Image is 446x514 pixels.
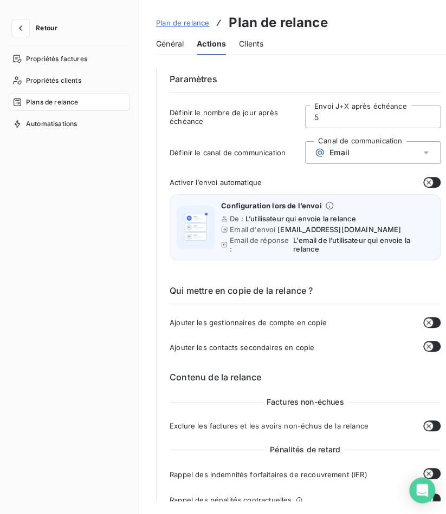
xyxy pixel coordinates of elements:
[36,25,57,31] span: Retour
[26,76,81,85] span: Propriétés clients
[409,477,435,503] div: Open Intercom Messenger
[26,54,87,64] span: Propriétés factures
[230,214,243,223] span: De :
[229,13,327,32] h3: Plan de relance
[156,18,209,27] span: Plan de relance
[245,214,356,223] span: L’utilisateur qui envoie la relance
[170,343,314,352] span: Ajouter les contacts secondaires en copie
[170,148,305,157] span: Définir le canal de communication
[230,236,291,253] span: Email de réponse :
[170,421,369,430] span: Exclure les factures et les avoirs non-échus de la relance
[170,371,441,384] h6: Contenu de la relance
[197,38,226,49] span: Actions
[26,97,78,107] span: Plans de relance
[266,444,345,455] span: Pénalités de retard
[170,73,441,93] h6: Paramètres
[156,17,209,28] a: Plan de relance
[221,201,321,210] span: Configuration lors de l’envoi
[9,19,66,37] button: Retour
[170,496,292,504] span: Rappel des pénalités contractuelles
[230,225,275,234] span: Email d'envoi
[170,318,327,327] span: Ajouter les gestionnaires de compte en copie
[239,38,263,49] span: Clients
[277,225,401,234] span: [EMAIL_ADDRESS][DOMAIN_NAME]
[170,178,262,187] span: Activer l’envoi automatique
[9,115,130,133] a: Automatisations
[170,470,367,479] span: Rappel des indemnités forfaitaires de recouvrement (IFR)
[170,284,441,304] h6: Qui mettre en copie de la relance ?
[9,72,130,89] a: Propriétés clients
[9,94,130,111] a: Plans de relance
[156,38,184,49] span: Général
[262,397,348,407] span: Factures non-échues
[179,210,212,245] img: illustration helper email
[329,148,350,157] span: Email
[170,108,305,126] span: Définir le nombre de jour après échéance
[26,119,77,129] span: Automatisations
[293,236,434,253] span: L’email de l’utilisateur qui envoie la relance
[9,50,130,68] a: Propriétés factures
